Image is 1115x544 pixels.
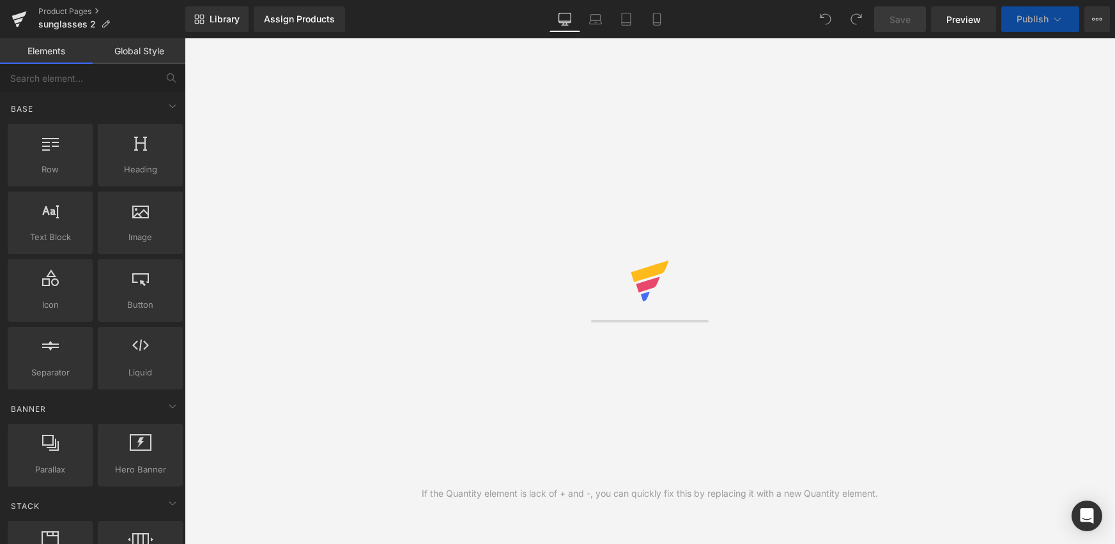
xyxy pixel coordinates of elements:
span: Liquid [102,366,179,379]
span: Heading [102,163,179,176]
a: Mobile [642,6,672,32]
div: If the Quantity element is lack of + and -, you can quickly fix this by replacing it with a new Q... [422,487,878,501]
span: sunglasses 2 [38,19,96,29]
button: Undo [813,6,838,32]
div: Assign Products [264,14,335,24]
span: Hero Banner [102,463,179,476]
a: Global Style [93,38,185,64]
span: Row [12,163,89,176]
a: Tablet [611,6,642,32]
span: Stack [10,500,41,512]
a: Laptop [580,6,611,32]
span: Save [889,13,911,26]
button: Publish [1001,6,1079,32]
span: Publish [1017,14,1049,24]
a: Product Pages [38,6,185,17]
span: Base [10,103,35,115]
span: Library [210,13,240,25]
span: Banner [10,403,47,415]
span: Separator [12,366,89,379]
a: New Library [185,6,249,32]
span: Preview [946,13,981,26]
span: Parallax [12,463,89,476]
button: Redo [843,6,869,32]
span: Image [102,230,179,244]
span: Button [102,298,179,312]
a: Desktop [550,6,580,32]
a: Preview [931,6,996,32]
span: Text Block [12,230,89,244]
div: Open Intercom Messenger [1072,501,1102,531]
button: More [1084,6,1110,32]
span: Icon [12,298,89,312]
